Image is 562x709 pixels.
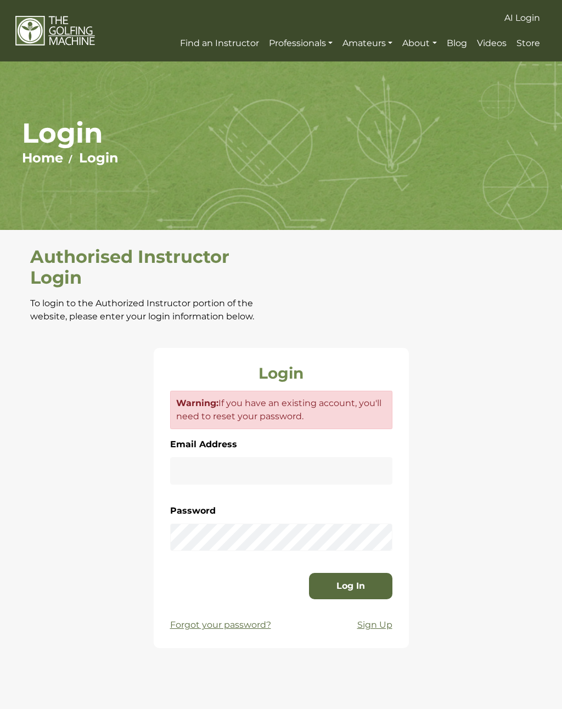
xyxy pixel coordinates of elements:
a: Find an Instructor [177,33,262,53]
a: Home [22,150,63,166]
a: About [400,33,439,53]
span: AI Login [504,13,540,23]
a: Sign Up [357,618,392,632]
img: The Golfing Machine [15,15,95,46]
p: If you have an existing account, you'll need to reset your password. [176,397,386,423]
a: Professionals [266,33,335,53]
a: Store [514,33,543,53]
span: Blog [447,38,467,48]
strong: Warning: [176,398,218,408]
h1: Login [22,116,541,150]
label: Email Address [170,437,237,452]
a: Blog [444,33,470,53]
a: Videos [474,33,509,53]
button: Log In [309,573,392,599]
h3: Login [170,364,392,383]
h2: Authorised Instructor Login [30,246,277,289]
a: AI Login [502,8,543,28]
span: Videos [477,38,507,48]
span: Store [516,38,540,48]
a: Amateurs [340,33,395,53]
span: Find an Instructor [180,38,259,48]
p: To login to the Authorized Instructor portion of the website, please enter your login information... [30,297,277,323]
a: Login [79,150,119,166]
a: Forgot your password? [170,618,271,632]
label: Password [170,504,216,518]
